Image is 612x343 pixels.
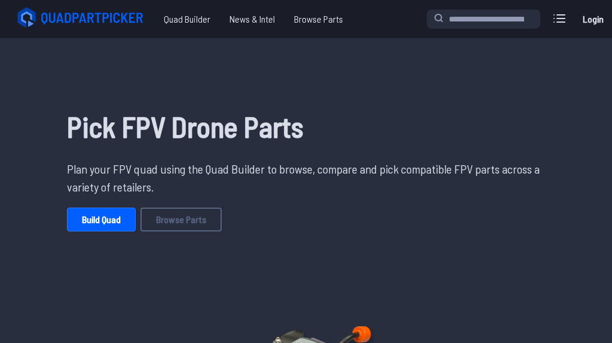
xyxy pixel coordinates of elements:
[220,7,284,31] a: News & Intel
[154,7,220,31] a: Quad Builder
[67,105,545,148] h1: Pick FPV Drone Parts
[67,208,136,231] a: Build Quad
[67,160,545,196] p: Plan your FPV quad using the Quad Builder to browse, compare and pick compatible FPV parts across...
[284,7,353,31] a: Browse Parts
[579,7,607,31] a: Login
[140,208,222,231] a: Browse Parts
